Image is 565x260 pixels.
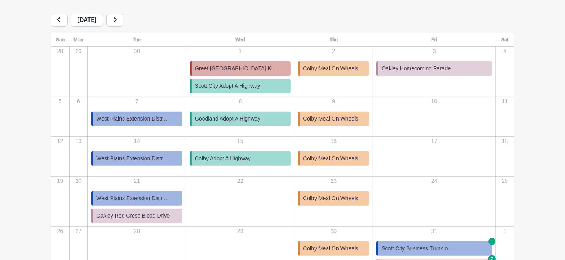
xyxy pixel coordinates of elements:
p: 11 [496,97,514,105]
span: Oakley Homecoming Parade [381,65,451,73]
p: 21 [88,177,185,185]
span: West Plains Extension Distr... [96,194,167,202]
p: 30 [295,227,372,235]
span: West Plains Extension Distr... [96,115,167,123]
th: Wed [186,33,294,47]
p: 23 [295,177,372,185]
a: Oakley Red Cross Blood Drive [91,209,182,223]
p: 6 [70,97,87,105]
span: Greet [GEOGRAPHIC_DATA] Ki... [195,65,277,73]
p: 7 [88,97,185,105]
p: 30 [88,47,185,55]
span: West Plains Extension Distr... [96,155,167,163]
p: 1 [187,47,294,55]
span: Colby Meal On Wheels [303,65,358,73]
p: 5 [51,97,69,105]
p: 14 [88,137,185,145]
a: Colby Meal On Wheels [298,151,369,166]
a: Colby Meal On Wheels [298,191,369,206]
p: 9 [295,97,372,105]
p: 29 [70,47,87,55]
a: Oakley Homecoming Parade [376,61,492,76]
span: 1 [488,238,495,245]
p: 18 [496,137,514,145]
th: Sun [51,33,70,47]
a: Scott City Business Trunk o... 1 [376,241,492,256]
th: Mon [69,33,88,47]
span: Colby Meal On Wheels [303,155,358,163]
p: 19 [51,177,69,185]
p: 10 [373,97,495,105]
a: Colby Meal On Wheels [298,241,369,256]
a: Colby Meal On Wheels [298,61,369,76]
p: 28 [88,227,185,235]
p: 3 [373,47,495,55]
p: 28 [51,47,69,55]
p: 26 [51,227,69,235]
span: Oakley Red Cross Blood Drive [96,212,170,220]
a: West Plains Extension Distr... [91,112,182,126]
p: 22 [187,177,294,185]
span: Colby Adopt A Highway [195,155,251,163]
span: Colby Meal On Wheels [303,115,358,123]
p: 20 [70,177,87,185]
a: Scott City Adopt A Highway [190,79,291,93]
p: 29 [187,227,294,235]
p: 27 [70,227,87,235]
span: [DATE] [71,14,103,27]
p: 2 [295,47,372,55]
a: West Plains Extension Distr... [91,151,182,166]
a: Goodland Adopt A Highway [190,112,291,126]
span: Colby Meal On Wheels [303,245,358,253]
p: 17 [373,137,495,145]
th: Tue [88,33,186,47]
span: Scott City Adopt A Highway [195,82,260,90]
a: Greet [GEOGRAPHIC_DATA] Ki... [190,61,291,76]
p: 15 [187,137,294,145]
p: 1 [496,227,514,235]
th: Sat [496,33,514,47]
a: Colby Adopt A Highway [190,151,291,166]
th: Fri [373,33,496,47]
a: West Plains Extension Distr... [91,191,182,206]
a: Colby Meal On Wheels [298,112,369,126]
p: 31 [373,227,495,235]
p: 13 [70,137,87,145]
p: 12 [51,137,69,145]
span: Goodland Adopt A Highway [195,115,260,123]
p: 4 [496,47,514,55]
p: 25 [496,177,514,185]
span: Colby Meal On Wheels [303,194,358,202]
span: Scott City Business Trunk o... [381,245,452,253]
p: 8 [187,97,294,105]
p: 24 [373,177,495,185]
p: 16 [295,137,372,145]
th: Thu [294,33,373,47]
